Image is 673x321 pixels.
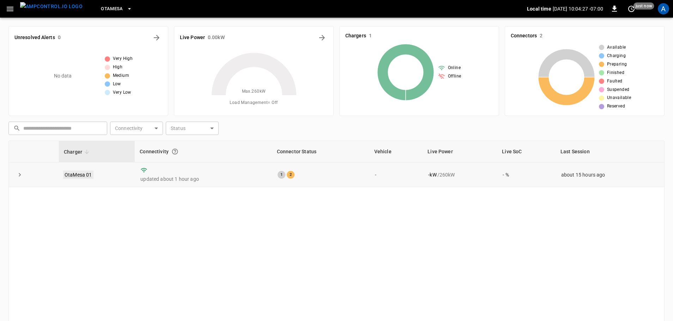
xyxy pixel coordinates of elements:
[63,171,93,179] a: OtaMesa 01
[113,81,121,88] span: Low
[428,171,436,178] p: - kW
[169,145,181,158] button: Connection between the charger and our software.
[511,32,537,40] h6: Connectors
[287,171,295,179] div: 2
[140,175,266,183] p: updated about 1 hour ago
[633,2,654,10] span: just now
[423,141,497,162] th: Live Power
[369,162,423,187] td: -
[316,32,328,43] button: Energy Overview
[556,162,664,187] td: about 15 hours ago
[101,5,123,13] span: OtaMesa
[626,3,637,14] button: set refresh interval
[113,89,131,96] span: Very Low
[607,103,625,110] span: Reserved
[497,141,556,162] th: Live SoC
[497,162,556,187] td: - %
[345,32,366,40] h6: Chargers
[113,55,133,62] span: Very High
[556,141,664,162] th: Last Session
[151,32,162,43] button: All Alerts
[607,61,627,68] span: Preparing
[113,72,129,79] span: Medium
[180,34,205,42] h6: Live Power
[369,32,372,40] h6: 1
[607,69,624,76] span: Finished
[113,64,123,71] span: High
[208,34,225,42] h6: 0.00 kW
[14,169,25,180] button: expand row
[272,141,369,162] th: Connector Status
[607,44,626,51] span: Available
[230,99,278,106] span: Load Management = Off
[607,78,623,85] span: Faulted
[658,3,669,14] div: profile-icon
[242,88,266,95] span: Max. 260 kW
[448,73,461,80] span: Offline
[58,34,61,42] h6: 0
[54,72,72,80] p: No data
[448,64,461,72] span: Online
[607,86,630,93] span: Suspended
[14,34,55,42] h6: Unresolved Alerts
[527,5,551,12] p: Local time
[98,2,135,16] button: OtaMesa
[553,5,603,12] p: [DATE] 10:04:27 -07:00
[64,148,91,156] span: Charger
[369,141,423,162] th: Vehicle
[540,32,542,40] h6: 2
[20,2,83,11] img: ampcontrol.io logo
[607,53,626,60] span: Charging
[607,94,631,101] span: Unavailable
[140,145,267,158] div: Connectivity
[278,171,285,179] div: 1
[428,171,491,178] div: / 260 kW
